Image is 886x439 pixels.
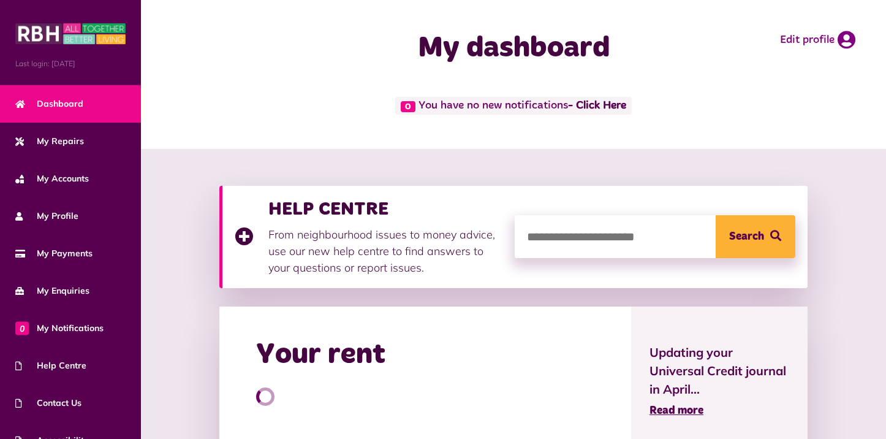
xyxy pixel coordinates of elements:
span: My Payments [15,247,93,260]
span: Dashboard [15,97,83,110]
span: 0 [401,101,415,112]
h3: HELP CENTRE [268,198,502,220]
p: From neighbourhood issues to money advice, use our new help centre to find answers to your questi... [268,226,502,276]
span: My Enquiries [15,284,89,297]
a: Updating your Universal Credit journal in April... Read more [649,343,789,419]
img: MyRBH [15,21,126,46]
span: 0 [15,321,29,335]
span: Last login: [DATE] [15,58,126,69]
span: Contact Us [15,397,81,410]
span: My Profile [15,210,78,223]
span: My Repairs [15,135,84,148]
h1: My dashboard [339,31,687,66]
span: My Notifications [15,322,104,335]
span: Help Centre [15,359,86,372]
span: Search [729,215,764,258]
a: - Click Here [568,101,626,112]
span: My Accounts [15,172,89,185]
button: Search [716,215,795,258]
a: Edit profile [780,31,855,49]
span: Read more [649,405,703,416]
h2: Your rent [256,337,385,373]
span: Updating your Universal Credit journal in April... [649,343,789,399]
span: You have no new notifications [395,97,631,115]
